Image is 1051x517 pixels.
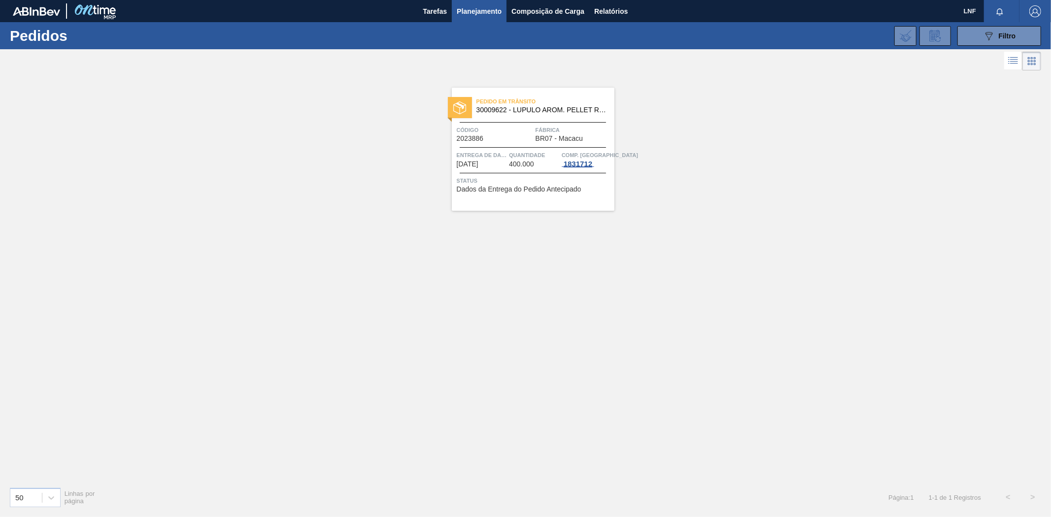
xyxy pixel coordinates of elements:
[1029,5,1041,17] img: Sair
[457,178,477,184] font: Status
[457,134,484,142] font: 2023886
[562,150,638,160] span: Comp. Carga
[954,494,981,501] font: Registros
[457,152,513,158] font: Entrega de dados
[509,161,534,168] span: 400.000
[940,494,947,501] font: de
[476,106,607,114] span: 30009622 - LUPULO AROM. PELLET REG CASCADE
[536,135,583,142] span: BR07 - Macacu
[932,494,934,501] font: -
[10,28,68,44] font: Pedidos
[457,7,502,15] font: Planejamento
[453,101,466,114] img: status
[910,494,914,501] font: 1
[1006,493,1010,501] font: <
[929,494,932,501] font: 1
[511,7,584,15] font: Composição de Carga
[562,150,612,168] a: Comp. [GEOGRAPHIC_DATA]1831712
[909,494,911,501] font: :
[919,26,951,46] div: Solicitação de Revisão de Pedidos
[457,160,478,168] font: [DATE]
[594,7,628,15] font: Relatórios
[423,7,447,15] font: Tarefas
[457,127,479,133] font: Código
[934,494,938,501] font: 1
[1030,493,1035,501] font: >
[457,185,581,193] font: Dados da Entrega do Pedido Antecipado
[457,125,533,135] span: Código
[888,494,908,501] font: Página
[476,97,614,106] span: Pedido em Trânsito
[949,494,952,501] font: 1
[536,127,560,133] font: Fábrica
[536,134,583,142] font: BR07 - Macacu
[509,160,534,168] font: 400.000
[894,26,916,46] div: Importar Negociações dos Pedidos
[1020,485,1045,510] button: >
[457,150,507,160] span: Entrega de dados
[15,493,24,502] font: 50
[509,150,559,160] span: Quantidade
[1004,52,1022,70] div: Visão em Lista
[13,7,60,16] img: TNhmsLtSVTkK8tSr43FrP2fwEKptu5GPRR3wAAAABJRU5ErkJggg==
[1022,52,1041,70] div: Visão em Cards
[957,26,1041,46] button: Filtro
[457,186,581,193] span: Dados da Entrega do Pedido Antecipado
[457,135,484,142] span: 2023886
[564,160,592,168] font: 1831712
[964,7,976,15] font: LNF
[476,106,644,114] font: 30009622 - LUPULO AROM. PELLET REG CASCADE
[457,161,478,168] span: 12/09/2025
[562,152,638,158] font: Comp. [GEOGRAPHIC_DATA]
[999,32,1016,40] font: Filtro
[536,125,612,135] span: Fábrica
[509,152,545,158] font: Quantidade
[65,490,95,505] font: Linhas por página
[457,176,612,186] span: Status
[996,485,1020,510] button: <
[984,4,1016,18] button: Notificações
[476,98,536,104] font: Pedido em Trânsito
[437,88,614,211] a: statusPedido em Trânsito30009622 - LUPULO AROM. PELLET REG CASCADECódigo2023886FábricaBR07 - Maca...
